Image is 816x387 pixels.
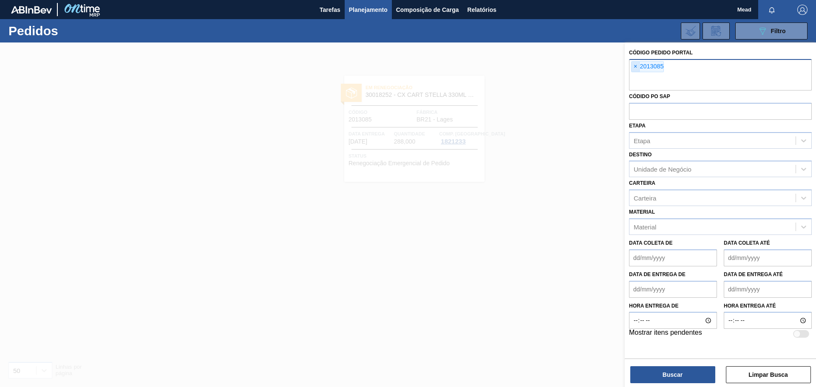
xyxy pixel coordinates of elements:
[629,271,686,277] label: Data de Entrega de
[703,23,730,40] div: Solicitação de Revisão de Pedidos
[629,329,702,339] label: Mostrar itens pendentes
[797,5,807,15] img: Logout
[631,61,664,72] div: 2013085
[632,62,640,72] span: ×
[724,300,812,312] label: Hora entrega até
[634,166,691,173] div: Unidade de Negócio
[629,240,672,246] label: Data coleta de
[724,240,770,246] label: Data coleta até
[758,4,785,16] button: Notificações
[11,6,52,14] img: TNhmsLtSVTkK8tSr43FrP2fwEKptu5GPRR3wAAAABJRU5ErkJggg==
[634,137,650,144] div: Etapa
[349,5,388,15] span: Planejamento
[629,93,670,99] label: Códido PO SAP
[467,5,496,15] span: Relatórios
[320,5,340,15] span: Tarefas
[629,300,717,312] label: Hora entrega de
[724,271,783,277] label: Data de Entrega até
[724,281,812,298] input: dd/mm/yyyy
[629,281,717,298] input: dd/mm/yyyy
[8,26,136,36] h1: Pedidos
[771,28,786,34] span: Filtro
[634,223,656,230] div: Material
[629,180,655,186] label: Carteira
[634,195,656,202] div: Carteira
[629,123,646,129] label: Etapa
[681,23,700,40] div: Importar Negociações dos Pedidos
[629,249,717,266] input: dd/mm/yyyy
[629,152,652,158] label: Destino
[629,50,693,56] label: Código Pedido Portal
[629,209,655,215] label: Material
[735,23,807,40] button: Filtro
[724,249,812,266] input: dd/mm/yyyy
[396,5,459,15] span: Composição de Carga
